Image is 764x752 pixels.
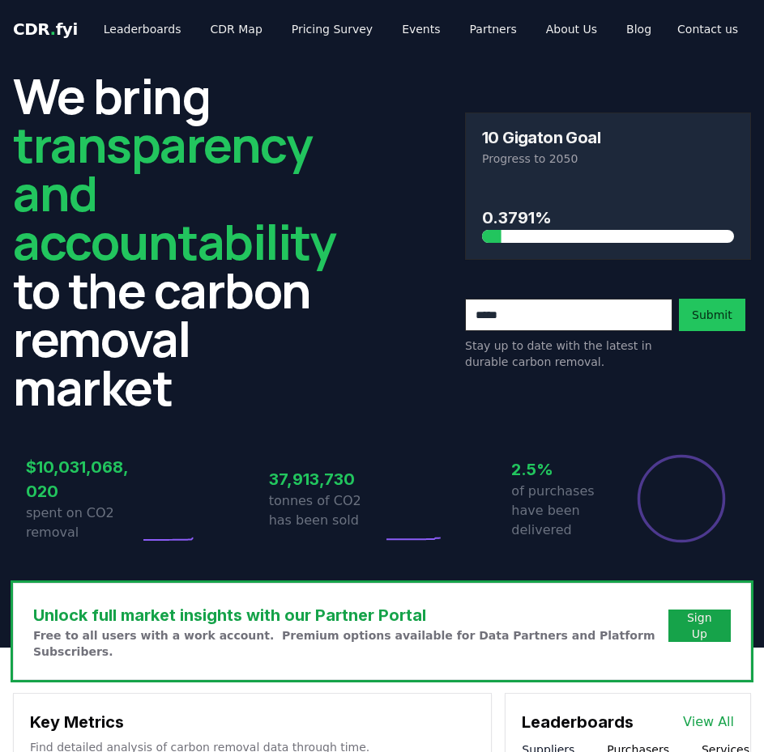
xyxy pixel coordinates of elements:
h3: 37,913,730 [269,467,382,491]
a: Contact us [664,15,751,44]
p: Stay up to date with the latest in durable carbon removal. [465,338,672,370]
h3: Leaderboards [522,710,634,734]
nav: Main [91,15,664,44]
button: Sign Up [668,610,731,642]
p: Free to all users with a work account. Premium options available for Data Partners and Platform S... [33,627,668,660]
a: Sign Up [681,610,718,642]
a: Pricing Survey [279,15,386,44]
button: Submit [679,299,745,331]
a: CDR.fyi [13,18,78,40]
h3: 10 Gigaton Goal [482,130,600,146]
h3: 0.3791% [482,206,734,230]
h2: We bring to the carbon removal market [13,71,335,411]
h3: $10,031,068,020 [26,455,139,503]
a: Events [389,15,453,44]
p: spent on CO2 removal [26,503,139,542]
a: About Us [533,15,610,44]
h3: Key Metrics [30,710,475,734]
p: Progress to 2050 [482,151,734,167]
p: of purchases have been delivered [511,482,625,540]
a: View All [683,712,734,732]
span: transparency and accountability [13,111,335,274]
span: . [50,19,56,39]
a: Blog [613,15,664,44]
h3: Unlock full market insights with our Partner Portal [33,603,668,627]
a: Partners [457,15,530,44]
span: CDR fyi [13,19,78,39]
p: tonnes of CO2 has been sold [269,491,382,530]
a: CDR Map [198,15,275,44]
h3: 2.5% [511,457,625,482]
div: Percentage of sales delivered [636,453,727,544]
a: Leaderboards [91,15,194,44]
